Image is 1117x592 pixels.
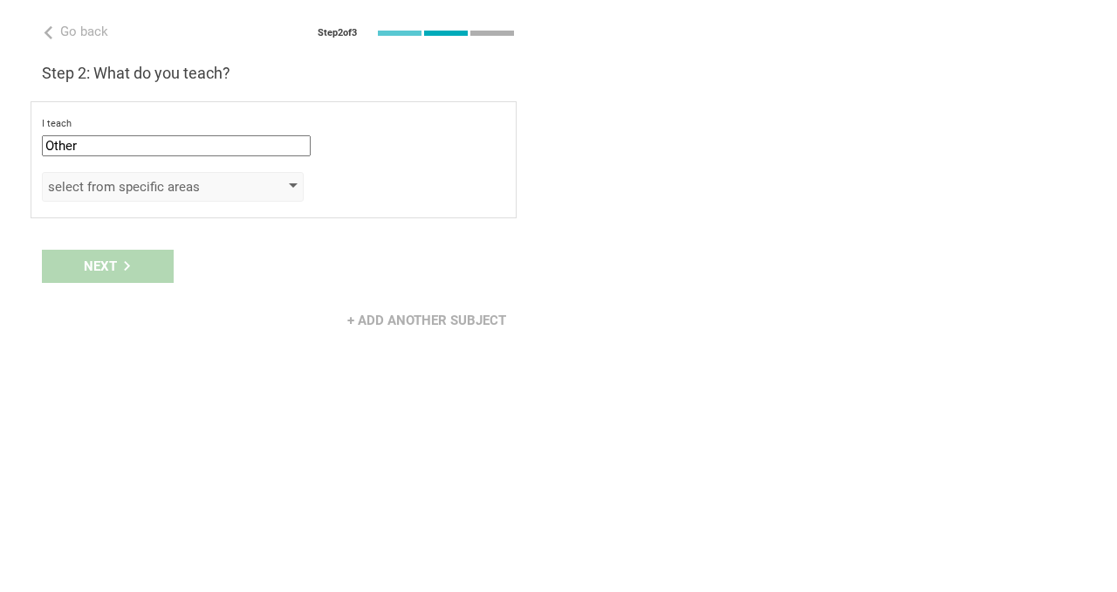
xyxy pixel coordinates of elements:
div: I teach [42,118,505,130]
h3: Step 2: What do you teach? [42,63,517,84]
div: select from specific areas [48,178,248,196]
div: Step 2 of 3 [318,27,357,39]
div: + Add another subject [337,304,517,337]
span: Go back [60,24,108,39]
input: subject or discipline [42,135,311,156]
